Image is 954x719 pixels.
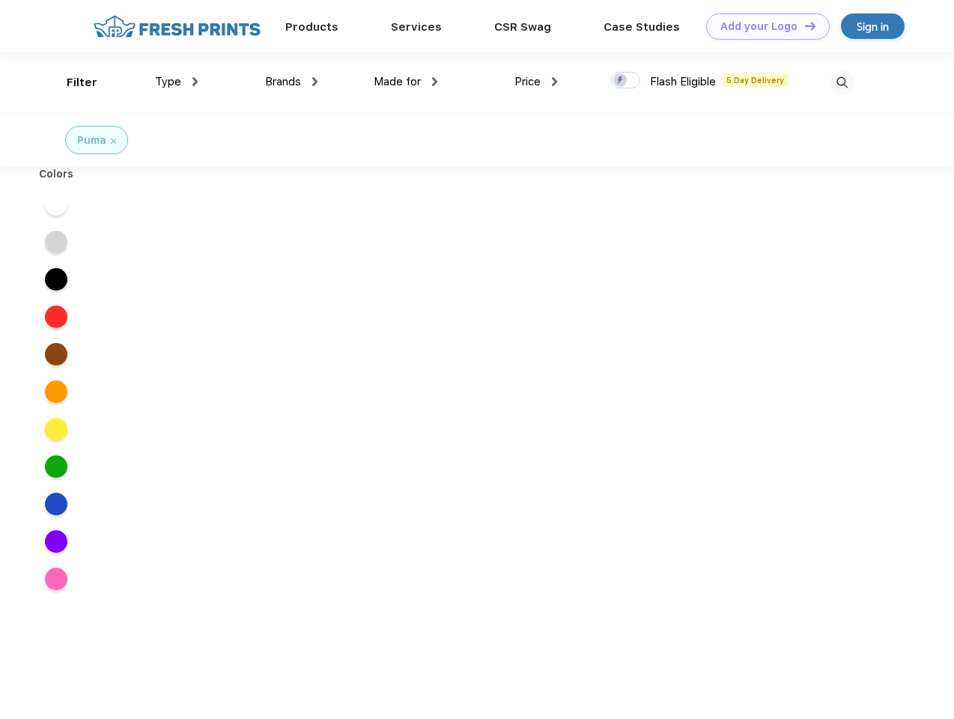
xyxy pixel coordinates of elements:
[89,13,265,40] img: fo%20logo%202.webp
[722,73,789,87] span: 5 Day Delivery
[494,20,551,34] a: CSR Swag
[650,75,716,88] span: Flash Eligible
[391,20,442,34] a: Services
[841,13,905,39] a: Sign in
[805,22,815,30] img: DT
[830,70,854,95] img: desktop_search.svg
[192,77,198,86] img: dropdown.png
[28,166,85,182] div: Colors
[552,77,557,86] img: dropdown.png
[432,77,437,86] img: dropdown.png
[285,20,338,34] a: Products
[720,20,797,33] div: Add your Logo
[67,74,97,91] div: Filter
[857,18,889,35] div: Sign in
[111,139,116,144] img: filter_cancel.svg
[265,75,301,88] span: Brands
[374,75,421,88] span: Made for
[77,133,106,148] div: Puma
[312,77,318,86] img: dropdown.png
[514,75,541,88] span: Price
[155,75,181,88] span: Type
